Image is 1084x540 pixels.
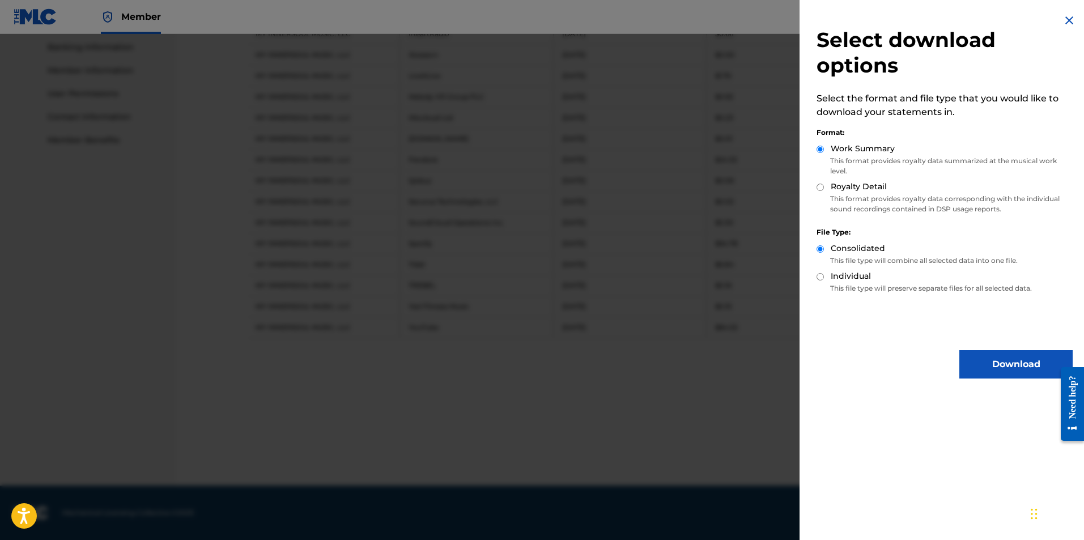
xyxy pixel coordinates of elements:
p: This format provides royalty data summarized at the musical work level. [817,156,1073,176]
div: Format: [817,127,1073,138]
p: Select the format and file type that you would like to download your statements in. [817,92,1073,119]
label: Consolidated [831,243,885,254]
button: Download [959,350,1073,379]
p: This file type will preserve separate files for all selected data. [817,283,1073,294]
p: This file type will combine all selected data into one file. [817,256,1073,266]
label: Work Summary [831,143,895,155]
h2: Select download options [817,27,1073,78]
label: Royalty Detail [831,181,887,193]
img: Top Rightsholder [101,10,114,24]
p: This format provides royalty data corresponding with the individual sound recordings contained in... [817,194,1073,214]
span: Member [121,10,161,23]
img: MLC Logo [14,8,57,25]
div: Drag [1031,497,1038,531]
iframe: Resource Center [1052,359,1084,450]
iframe: Chat Widget [1027,486,1084,540]
div: File Type: [817,227,1073,237]
label: Individual [831,270,871,282]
